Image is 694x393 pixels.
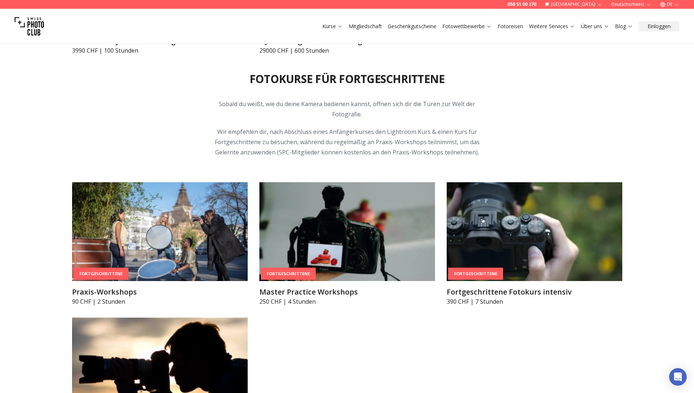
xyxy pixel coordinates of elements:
a: 058 51 00 270 [507,1,536,7]
a: Über uns [581,23,609,30]
a: Master Practice WorkshopsFortgeschritteneMaster Practice Workshops250 CHF | 4 Stunden [259,182,435,306]
img: Swiss photo club [15,12,44,41]
h2: Fotokurse für Fortgeschrittene [250,72,445,86]
a: Mitgliedschaft [349,23,382,30]
a: Geschenkgutscheine [388,23,436,30]
img: Fortgeschrittene Fotokurs intensiv [447,182,622,281]
button: Über uns [578,21,612,31]
p: 90 CHF | 2 Stunden [72,297,248,306]
a: Fortgeschrittene Fotokurs intensivFortgeschritteneFortgeschrittene Fotokurs intensiv390 CHF | 7 S... [447,182,622,306]
h3: Praxis-Workshops [72,287,248,297]
button: Weitere Services [526,21,578,31]
img: Master Practice Workshops [259,182,435,281]
h3: Fortgeschrittene Fotokurs intensiv [447,287,622,297]
img: Praxis-Workshops [72,182,248,281]
a: Fotoreisen [498,23,523,30]
a: Kurse [322,23,343,30]
p: 3990 CHF | 100 Stunden [72,46,248,55]
button: Fotowettbewerbe [439,21,495,31]
a: Praxis-WorkshopsFortgeschrittenePraxis-Workshops90 CHF | 2 Stunden [72,182,248,306]
div: Open Intercom Messenger [669,368,687,386]
button: Geschenkgutscheine [385,21,439,31]
p: 390 CHF | 7 Stunden [447,297,622,306]
p: 250 CHF | 4 Stunden [259,297,435,306]
button: Fotoreisen [495,21,526,31]
a: Blog [615,23,633,30]
a: Weitere Services [529,23,575,30]
p: Sobald du weißt, wie du deine Kamera bedienen kannst, öffnen sich dir die Türen zur Welt der Foto... [207,99,488,119]
button: Einloggen [639,21,679,31]
p: Wir empfehlen dir, nach Abschluss eines Anfängerkurses den Lightroom Kurs & einen Kurs für Fortge... [207,127,488,157]
h3: Master Practice Workshops [259,287,435,297]
div: Fortgeschrittene [448,268,503,280]
p: 29000 CHF | 600 Stunden [259,46,435,55]
a: Fotowettbewerbe [442,23,492,30]
button: Blog [612,21,636,31]
div: Fortgeschrittene [261,268,316,280]
button: Mitgliedschaft [346,21,385,31]
button: Kurse [319,21,346,31]
div: Fortgeschrittene [74,268,128,280]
